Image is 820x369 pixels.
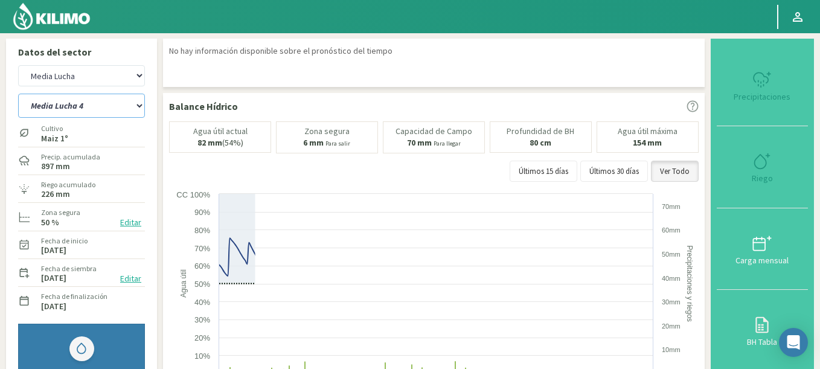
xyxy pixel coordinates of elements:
[194,351,210,361] text: 10%
[194,244,210,253] text: 70%
[169,45,699,57] div: No hay información disponible sobre el pronóstico del tiempo
[396,127,472,136] p: Capacidad de Campo
[685,246,694,322] text: Precipitaciones y riegos
[41,135,68,143] label: Maiz 1°
[651,161,699,182] button: Ver Todo
[507,127,574,136] p: Profundidad de BH
[662,203,681,210] text: 70mm
[194,298,210,307] text: 40%
[662,322,681,330] text: 20mm
[41,246,66,254] label: [DATE]
[41,274,66,282] label: [DATE]
[41,190,70,198] label: 226 mm
[194,262,210,271] text: 60%
[194,226,210,235] text: 80%
[779,328,808,357] div: Open Intercom Messenger
[179,270,188,298] text: Agua útil
[530,137,551,148] b: 80 cm
[662,226,681,234] text: 60mm
[18,45,145,59] p: Datos del sector
[193,127,248,136] p: Agua útil actual
[41,236,88,246] label: Fecha de inicio
[662,346,681,353] text: 10mm
[717,208,808,290] button: Carga mensual
[41,162,70,170] label: 897 mm
[194,315,210,324] text: 30%
[12,2,91,31] img: Kilimo
[41,219,59,226] label: 50 %
[117,272,145,286] button: Editar
[41,207,80,218] label: Zona segura
[717,126,808,208] button: Riego
[169,99,238,114] p: Balance Hídrico
[510,161,577,182] button: Últimos 15 días
[662,275,681,282] text: 40mm
[303,137,324,148] b: 6 mm
[662,298,681,306] text: 30mm
[41,291,107,302] label: Fecha de finalización
[618,127,677,136] p: Agua útil máxima
[434,140,461,147] small: Para llegar
[176,190,210,199] text: CC 100%
[194,333,210,342] text: 20%
[41,263,97,274] label: Fecha de siembra
[194,280,210,289] text: 50%
[41,303,66,310] label: [DATE]
[717,45,808,126] button: Precipitaciones
[41,179,95,190] label: Riego acumulado
[325,140,350,147] small: Para salir
[662,251,681,258] text: 50mm
[720,174,804,182] div: Riego
[304,127,350,136] p: Zona segura
[197,137,222,148] b: 82 mm
[194,208,210,217] text: 90%
[720,338,804,346] div: BH Tabla
[720,256,804,265] div: Carga mensual
[720,92,804,101] div: Precipitaciones
[41,123,68,134] label: Cultivo
[41,152,100,162] label: Precip. acumulada
[407,137,432,148] b: 70 mm
[117,216,145,229] button: Editar
[580,161,648,182] button: Últimos 30 días
[197,138,243,147] p: (54%)
[633,137,662,148] b: 154 mm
